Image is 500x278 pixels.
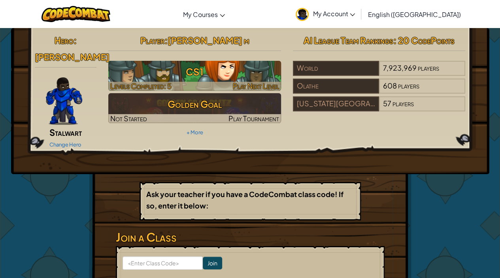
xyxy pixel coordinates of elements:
[186,129,203,135] a: + More
[179,4,229,25] a: My Courses
[110,81,172,90] span: Levels Completed: 5
[108,93,281,123] img: Golden Goal
[74,35,77,46] span: :
[146,190,343,210] b: Ask your teacher if you have a CodeCombat class code! If so, enter it below:
[228,114,279,123] span: Play Tournament
[123,256,203,270] input: <Enter Class Code>
[293,79,379,94] div: Olathe
[293,61,379,76] div: World
[164,35,168,46] span: :
[108,61,281,91] a: Play Next Level
[183,10,218,19] span: My Courses
[110,114,147,123] span: Not Started
[296,8,309,21] img: avatar
[383,81,397,90] span: 608
[398,81,419,90] span: players
[108,93,281,123] a: Golden GoalNot StartedPlay Tournament
[293,68,466,77] a: World7,923,969players
[116,228,385,246] h3: Join a Class
[292,2,359,26] a: My Account
[393,35,455,46] span: : 20 CodePoints
[293,96,379,111] div: [US_STATE][GEOGRAPHIC_DATA]
[313,9,355,18] span: My Account
[383,63,417,72] span: 7,923,969
[42,6,111,22] img: CodeCombat logo
[383,99,391,108] span: 57
[35,51,109,62] span: [PERSON_NAME]
[168,35,249,46] span: [PERSON_NAME] m
[140,35,164,46] span: Player
[304,35,393,46] span: AI League Team Rankings
[368,10,460,19] span: English ([GEOGRAPHIC_DATA])
[49,141,81,148] a: Change Hero
[55,35,74,46] span: Hero
[364,4,464,25] a: English ([GEOGRAPHIC_DATA])
[46,77,82,125] img: Gordon-selection-pose.png
[418,63,439,72] span: players
[108,61,281,91] img: CS1
[392,99,414,108] span: players
[293,104,466,113] a: [US_STATE][GEOGRAPHIC_DATA]57players
[49,127,82,138] span: Stalwart
[108,63,281,81] h3: CS1
[233,81,279,90] span: Play Next Level
[203,257,222,269] input: Join
[293,86,466,95] a: Olathe608players
[108,95,281,113] h3: Golden Goal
